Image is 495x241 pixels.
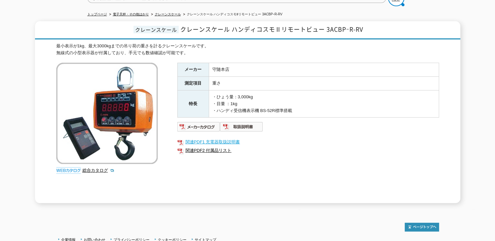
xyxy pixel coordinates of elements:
a: 関連PDF2 付属品リスト [177,146,439,155]
img: webカタログ [56,167,81,174]
td: ・ひょう量：3,000kg ・目量 ：1kg ・ハンディ受信機表示機 BS-52R標準搭載 [209,90,439,118]
img: クレーンスケール ハンディコスモⅡリモートビュー 3ACBPｰR-RV [56,63,158,164]
td: 守随本店 [209,63,439,77]
img: メーカーカタログ [177,121,220,132]
span: クレーンスケール ハンディコスモⅡリモートビュー 3ACBPｰR-RV [180,25,363,34]
img: トップページへ [405,223,439,232]
span: クレーンスケール [133,26,179,33]
a: 関連PDF1 充電器取扱説明書 [177,138,439,146]
td: 重さ [209,77,439,90]
a: 総合カタログ [82,168,115,173]
li: クレーンスケール ハンディコスモⅡリモートビュー 3ACBPｰR-RV [182,11,283,18]
th: 特長 [177,90,209,118]
img: 取扱説明書 [220,121,263,132]
div: 最小表示が1kg、最大3000kgまでの吊り荷の重さを計るクレーンスケールです。 無線式の小型表示器が付属しており、手元でも数値確認が可能です。 [56,43,439,56]
a: トップページ [87,12,107,16]
a: 電子天秤・その他はかり [113,12,149,16]
th: メーカー [177,63,209,77]
th: 測定項目 [177,77,209,90]
a: メーカーカタログ [177,126,220,131]
a: クレーンスケール [155,12,181,16]
a: 取扱説明書 [220,126,263,131]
